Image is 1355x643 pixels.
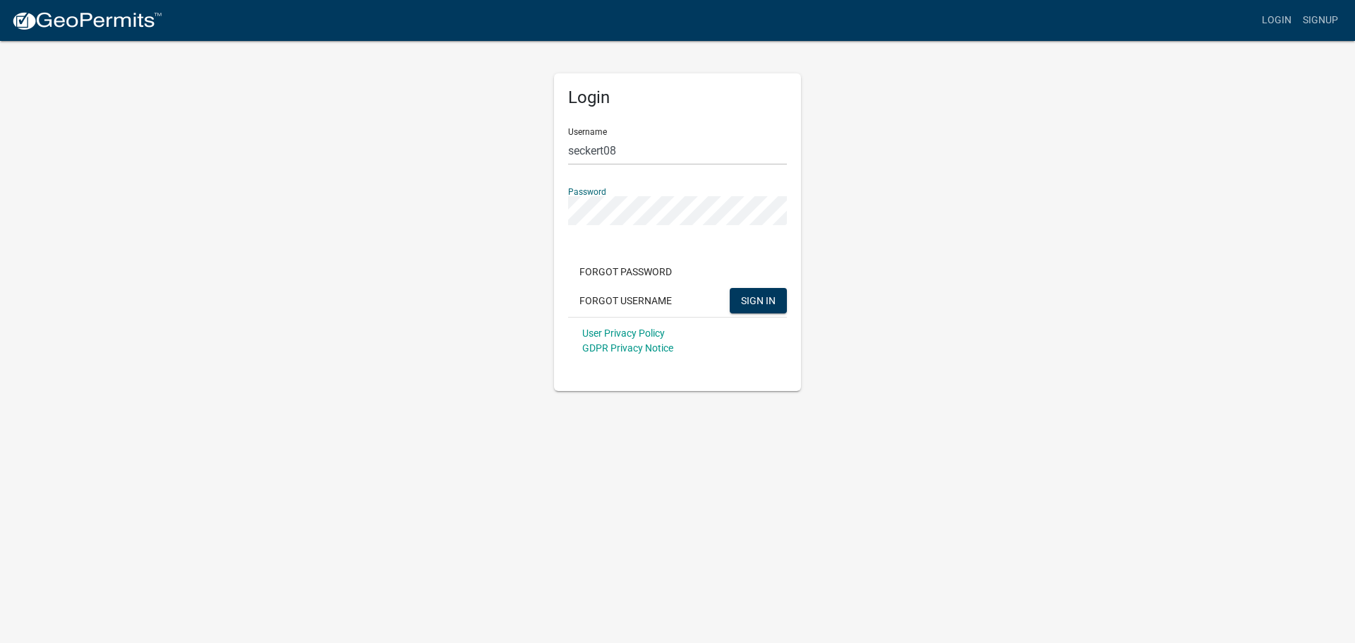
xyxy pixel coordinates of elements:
[1256,7,1297,34] a: Login
[582,327,665,339] a: User Privacy Policy
[568,88,787,108] h5: Login
[730,288,787,313] button: SIGN IN
[568,259,683,284] button: Forgot Password
[1297,7,1344,34] a: Signup
[568,288,683,313] button: Forgot Username
[582,342,673,354] a: GDPR Privacy Notice
[741,294,776,306] span: SIGN IN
